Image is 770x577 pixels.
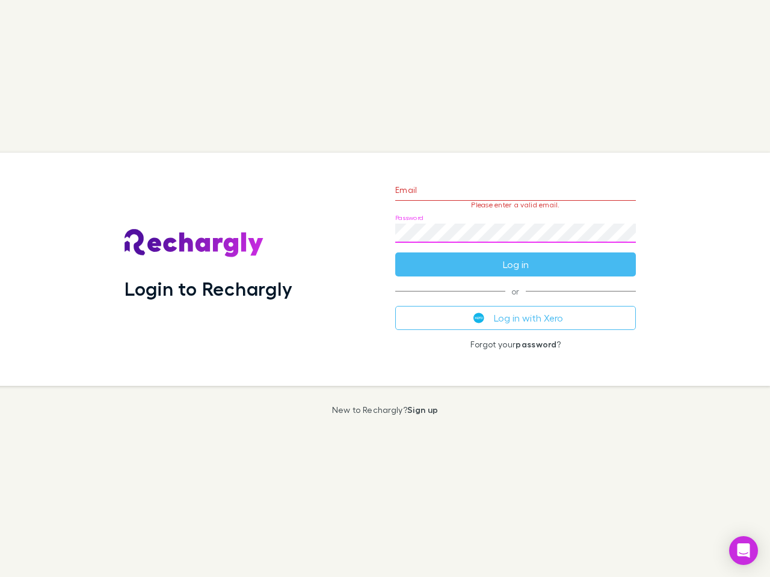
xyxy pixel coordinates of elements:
[395,252,636,276] button: Log in
[729,536,758,565] div: Open Intercom Messenger
[125,277,292,300] h1: Login to Rechargly
[395,340,636,349] p: Forgot your ?
[395,213,423,222] label: Password
[516,339,556,349] a: password
[473,313,484,323] img: Xero's logo
[395,306,636,330] button: Log in with Xero
[395,291,636,292] span: or
[125,229,264,258] img: Rechargly's Logo
[395,201,636,209] p: Please enter a valid email.
[407,405,438,415] a: Sign up
[332,405,439,415] p: New to Rechargly?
